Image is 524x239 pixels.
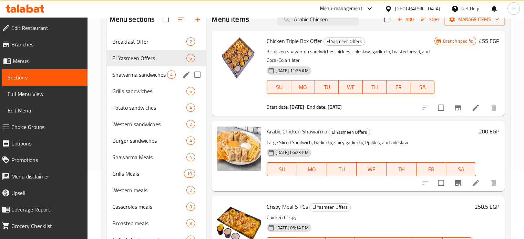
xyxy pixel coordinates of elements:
span: Menu disclaimer [11,172,82,181]
span: 8 [187,220,195,227]
span: SU [270,82,288,92]
a: Full Menu View [2,86,88,102]
button: SU [267,162,297,176]
span: MO [294,82,312,92]
button: Add section [189,11,206,28]
div: items [186,137,195,145]
h6: 258.5 EGP [475,202,499,211]
button: FR [387,80,410,94]
span: Select section [380,12,394,26]
h6: 200 EGP [479,127,499,136]
span: Edit Restaurant [11,24,82,32]
button: Add [394,14,417,25]
span: Branch specific [440,38,476,44]
span: 8 [187,204,195,210]
span: Sort items [417,14,444,25]
button: TU [315,80,339,94]
div: Broasted meals8 [107,215,206,231]
button: delete [485,99,502,116]
span: 2 [187,187,195,194]
button: MO [291,80,315,94]
span: Upsell [11,189,82,197]
button: edit [181,69,192,80]
div: items [186,37,195,46]
a: Edit menu item [472,179,480,187]
span: El Yasmeen Offers [324,37,364,45]
button: TH [363,80,387,94]
button: Branch-specific-item [450,175,466,191]
div: Western meals2 [107,182,206,198]
div: [GEOGRAPHIC_DATA] [395,5,440,12]
span: [DATE] 11:39 AM [273,67,311,74]
div: El Yasmeen Offers6 [107,50,206,66]
span: MO [300,164,324,174]
span: Select all sections [158,12,173,26]
span: El Yasmeen Offers [329,128,370,136]
span: SA [449,164,473,174]
button: Branch-specific-item [450,99,466,116]
span: Select to update [434,100,448,115]
img: Arabic Chicken Shawarma [217,127,261,171]
div: items [186,153,195,161]
div: Menu-management [320,4,362,13]
div: Broasted meals [112,219,187,227]
a: Edit Menu [2,102,88,119]
span: Start date: [267,102,289,111]
img: Chicken Triple Box Offer [217,36,261,80]
span: Grills sandwiches [112,87,187,95]
div: El Yasmeen Offers [323,37,365,46]
div: El Yasmeen Offers [329,128,370,136]
span: Breakfast Offer [112,37,187,46]
button: SU [267,80,291,94]
button: WE [357,162,387,176]
span: TU [318,82,336,92]
span: El Yasmeen Offers [112,54,187,62]
b: [DATE] [290,102,304,111]
span: 6 [187,88,195,95]
div: Western sandwiches [112,120,187,128]
span: Casseroles meals [112,203,187,211]
div: Grills Meals10 [107,165,206,182]
div: Shawarma Meals [112,153,187,161]
div: items [186,186,195,194]
div: items [186,203,195,211]
span: 2 [187,39,195,45]
span: Sort [421,15,440,23]
span: Add [396,15,415,23]
span: [DATE] 06:14 PM [273,225,311,231]
div: items [186,87,195,95]
button: TH [387,162,417,176]
div: Potato sandwiches4 [107,99,206,116]
span: End date: [307,102,326,111]
span: Potato sandwiches [112,104,187,112]
span: Grills Meals [112,170,184,178]
span: Burger sandwiches [112,137,187,145]
span: SU [270,164,294,174]
span: 4 [187,154,195,161]
span: H [512,5,515,12]
button: Manage items [444,13,505,26]
div: El Yasmeen Offers [309,203,351,211]
span: Crispy Meal 5 PCs [267,202,308,212]
button: FR [417,162,446,176]
span: El Yasmeen Offers [310,203,350,211]
span: Arabic Chicken Shawarma [267,126,327,137]
div: Western sandwiches2 [107,116,206,132]
span: Sort sections [173,11,189,28]
span: 4 [187,138,195,144]
a: Edit menu item [472,104,480,112]
span: WE [359,164,384,174]
button: TU [327,162,357,176]
div: items [186,219,195,227]
div: Breakfast Offer2 [107,33,206,50]
button: Sort [419,14,442,25]
h2: Menu items [212,14,249,24]
span: Branches [11,40,82,48]
div: Burger sandwiches4 [107,132,206,149]
span: Full Menu View [8,90,82,98]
